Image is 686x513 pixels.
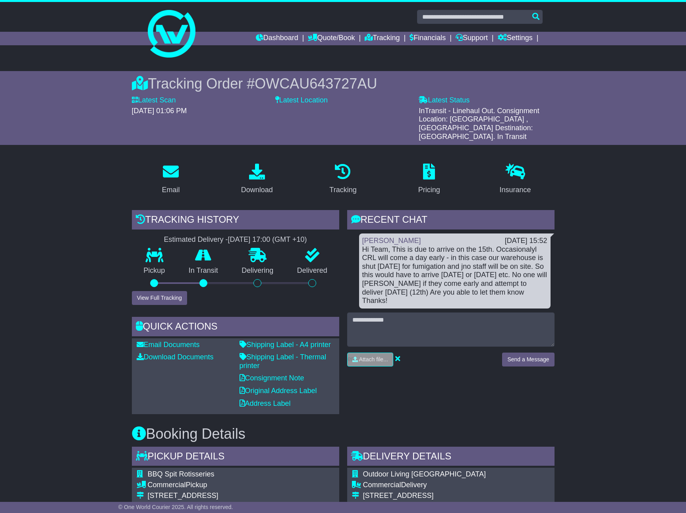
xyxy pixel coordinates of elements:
[456,32,488,45] a: Support
[363,470,486,478] span: Outdoor Living [GEOGRAPHIC_DATA]
[418,185,440,195] div: Pricing
[137,353,214,361] a: Download Documents
[132,266,177,275] p: Pickup
[240,374,304,382] a: Consignment Note
[241,185,273,195] div: Download
[347,210,555,231] div: RECENT CHAT
[240,387,317,395] a: Original Address Label
[157,161,185,198] a: Email
[362,237,421,245] a: [PERSON_NAME]
[347,447,555,468] div: Delivery Details
[363,481,401,489] span: Commercial
[137,341,200,349] a: Email Documents
[132,107,187,115] span: [DATE] 01:06 PM
[308,32,355,45] a: Quote/Book
[148,492,269,500] div: [STREET_ADDRESS]
[228,235,307,244] div: [DATE] 17:00 (GMT +10)
[177,266,230,275] p: In Transit
[363,492,486,500] div: [STREET_ADDRESS]
[329,185,356,195] div: Tracking
[132,96,176,105] label: Latest Scan
[363,481,486,490] div: Delivery
[285,266,339,275] p: Delivered
[498,32,533,45] a: Settings
[419,96,470,105] label: Latest Status
[255,75,377,92] span: OWCAU643727AU
[132,210,339,231] div: Tracking history
[236,161,278,198] a: Download
[410,32,446,45] a: Financials
[132,291,187,305] button: View Full Tracking
[132,317,339,338] div: Quick Actions
[495,161,536,198] a: Insurance
[362,245,547,305] div: Hi Team, This is due to arrive on the 15th. Occasionalyl CRL will come a day early - in this case...
[365,32,400,45] a: Tracking
[148,481,269,490] div: Pickup
[132,426,555,442] h3: Booking Details
[162,185,180,195] div: Email
[132,75,555,92] div: Tracking Order #
[240,341,331,349] a: Shipping Label - A4 printer
[324,161,361,198] a: Tracking
[505,237,547,245] div: [DATE] 15:52
[500,185,531,195] div: Insurance
[132,447,339,468] div: Pickup Details
[413,161,445,198] a: Pricing
[240,353,327,370] a: Shipping Label - Thermal printer
[132,235,339,244] div: Estimated Delivery -
[230,266,286,275] p: Delivering
[118,504,233,510] span: © One World Courier 2025. All rights reserved.
[502,353,554,366] button: Send a Message
[148,470,214,478] span: BBQ Spit Rotisseries
[240,399,291,407] a: Address Label
[148,481,186,489] span: Commercial
[419,107,539,141] span: InTransit - Linehaul Out. Consignment Location: [GEOGRAPHIC_DATA] , [GEOGRAPHIC_DATA] Destination...
[275,96,328,105] label: Latest Location
[256,32,298,45] a: Dashboard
